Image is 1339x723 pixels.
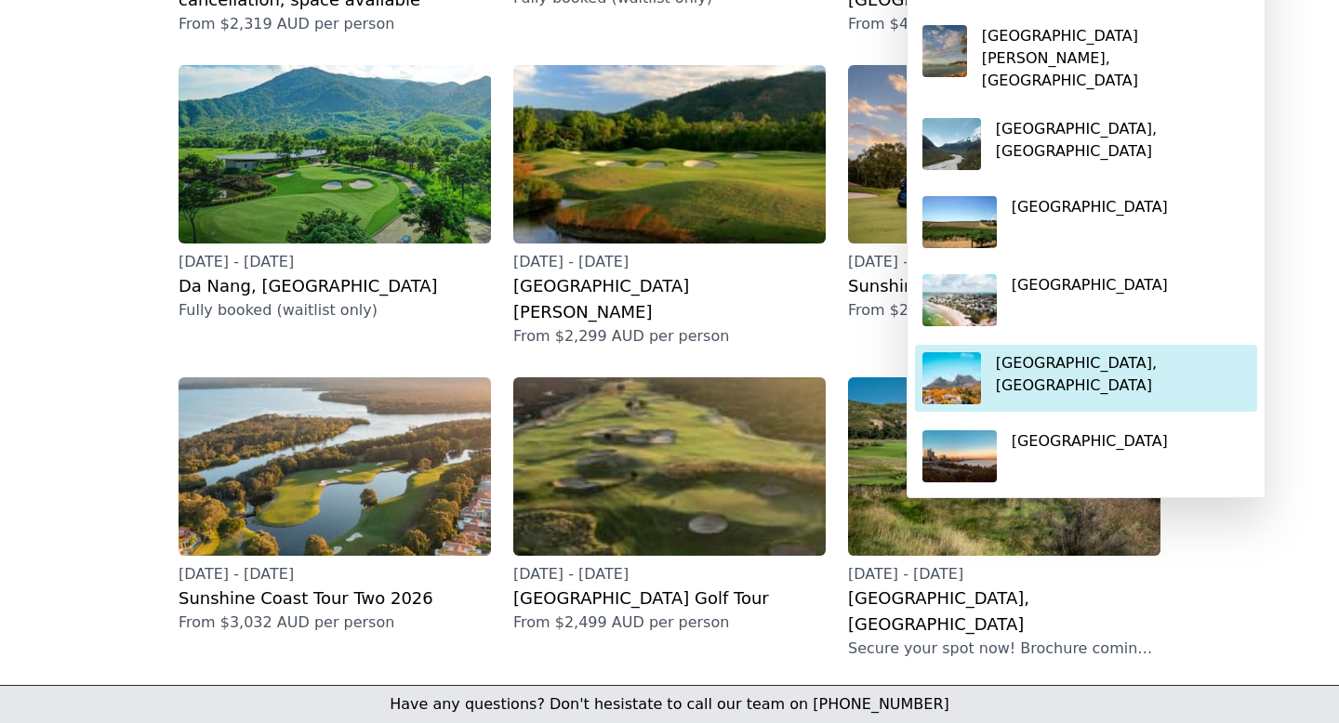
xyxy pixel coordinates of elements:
[996,118,1250,163] p: [GEOGRAPHIC_DATA], [GEOGRAPHIC_DATA]
[848,65,1160,322] a: [DATE] - [DATE]Sunshine Coast Tour One 2026From $2,969 AUD per person
[179,13,491,35] p: From $2,319 AUD per person
[513,563,826,585] p: [DATE] - [DATE]
[915,111,1257,177] a: [GEOGRAPHIC_DATA], [GEOGRAPHIC_DATA]
[513,585,826,611] h2: [GEOGRAPHIC_DATA] Golf Tour
[1012,274,1168,296] p: [GEOGRAPHIC_DATA]
[915,423,1257,490] a: [GEOGRAPHIC_DATA]
[915,267,1257,334] a: [GEOGRAPHIC_DATA]
[179,611,491,634] p: From $3,032 AUD per person
[179,65,491,322] a: [DATE] - [DATE]Da Nang, [GEOGRAPHIC_DATA]Fully booked (waitlist only)
[513,377,826,634] a: [DATE] - [DATE][GEOGRAPHIC_DATA] Golf TourFrom $2,499 AUD per person
[1012,196,1168,218] p: [GEOGRAPHIC_DATA]
[1012,430,1168,453] p: [GEOGRAPHIC_DATA]
[513,251,826,273] p: [DATE] - [DATE]
[848,377,1160,660] a: [DATE] - [DATE][GEOGRAPHIC_DATA], [GEOGRAPHIC_DATA]Secure your spot now! Brochure coming soon
[996,352,1250,397] p: [GEOGRAPHIC_DATA], [GEOGRAPHIC_DATA]
[179,299,491,322] p: Fully booked (waitlist only)
[848,13,1160,35] p: From $4,255 AUD per person
[179,377,491,634] a: [DATE] - [DATE]Sunshine Coast Tour Two 2026From $3,032 AUD per person
[848,638,1160,660] p: Secure your spot now! Brochure coming soon
[513,65,826,348] a: [DATE] - [DATE][GEOGRAPHIC_DATA][PERSON_NAME]From $2,299 AUD per person
[848,563,1160,585] p: [DATE] - [DATE]
[179,273,491,299] h2: Da Nang, [GEOGRAPHIC_DATA]
[915,345,1257,412] a: [GEOGRAPHIC_DATA], [GEOGRAPHIC_DATA]
[513,325,826,348] p: From $2,299 AUD per person
[848,299,1160,322] p: From $2,969 AUD per person
[513,273,826,325] h2: [GEOGRAPHIC_DATA][PERSON_NAME]
[848,273,1160,299] h2: Sunshine Coast Tour One 2026
[915,18,1257,99] a: [GEOGRAPHIC_DATA][PERSON_NAME], [GEOGRAPHIC_DATA]
[848,251,1160,273] p: [DATE] - [DATE]
[179,563,491,585] p: [DATE] - [DATE]
[848,585,1160,638] h2: [GEOGRAPHIC_DATA], [GEOGRAPHIC_DATA]
[915,189,1257,256] a: [GEOGRAPHIC_DATA]
[513,611,826,634] p: From $2,499 AUD per person
[179,585,491,611] h2: Sunshine Coast Tour Two 2026
[982,25,1250,92] p: [GEOGRAPHIC_DATA][PERSON_NAME], [GEOGRAPHIC_DATA]
[179,251,491,273] p: [DATE] - [DATE]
